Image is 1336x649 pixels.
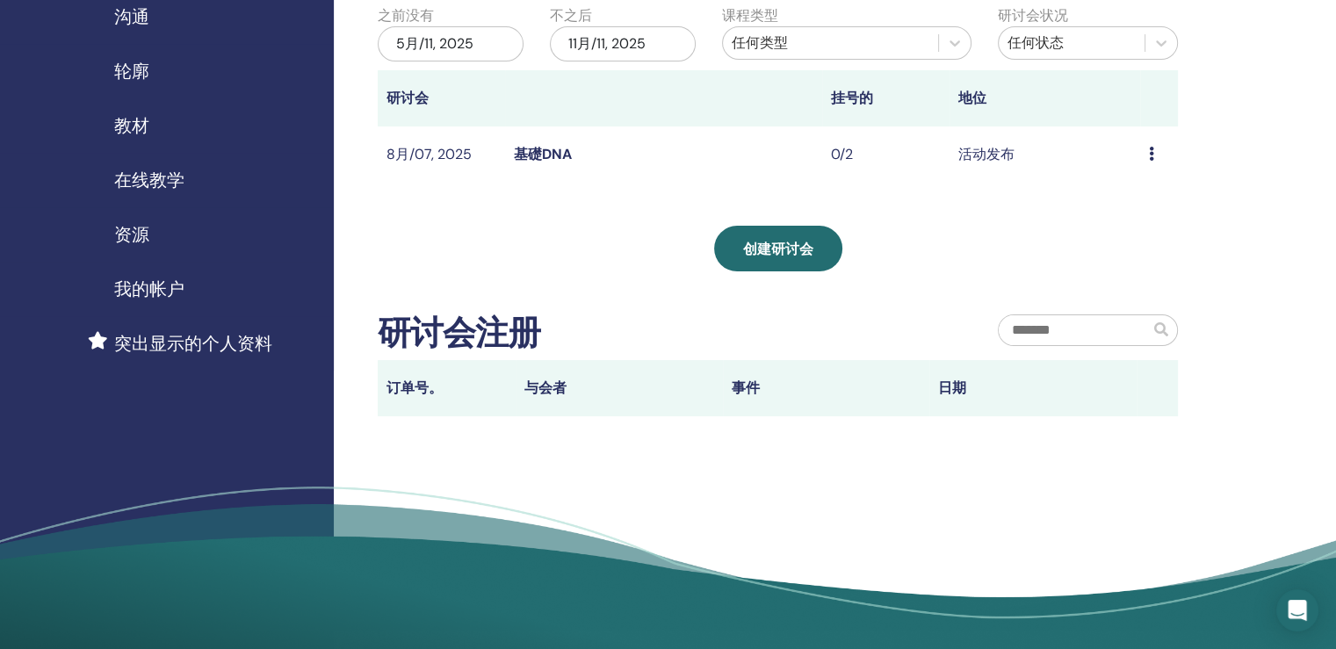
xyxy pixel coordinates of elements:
[1276,589,1318,631] div: Open Intercom Messenger
[114,330,272,357] span: 突出显示的个人资料
[378,5,434,26] label: 之前没有
[114,221,149,248] span: 资源
[929,360,1137,416] th: 日期
[114,4,149,30] span: 沟通
[714,226,842,271] a: 创建研讨会
[550,26,696,61] div: 11月/11, 2025
[378,26,524,61] div: 5月/11, 2025
[743,240,813,258] span: 创建研讨会
[114,58,149,84] span: 轮廓
[822,70,950,126] th: 挂号的
[950,126,1140,184] td: 活动发布
[950,70,1140,126] th: 地位
[378,360,516,416] th: 订单号。
[822,126,950,184] td: 0/2
[378,70,505,126] th: 研讨会
[732,32,929,54] div: 任何类型
[114,276,184,302] span: 我的帐户
[723,360,930,416] th: 事件
[516,360,723,416] th: 与会者
[378,126,505,184] td: 8月/07, 2025
[998,5,1068,26] label: 研讨会状况
[1007,32,1136,54] div: 任何状态
[514,145,572,163] a: 基礎DNA
[114,112,149,139] span: 教材
[722,5,778,26] label: 课程类型
[114,167,184,193] span: 在线教学
[550,5,592,26] label: 不之后
[378,314,540,354] h2: 研讨会注册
